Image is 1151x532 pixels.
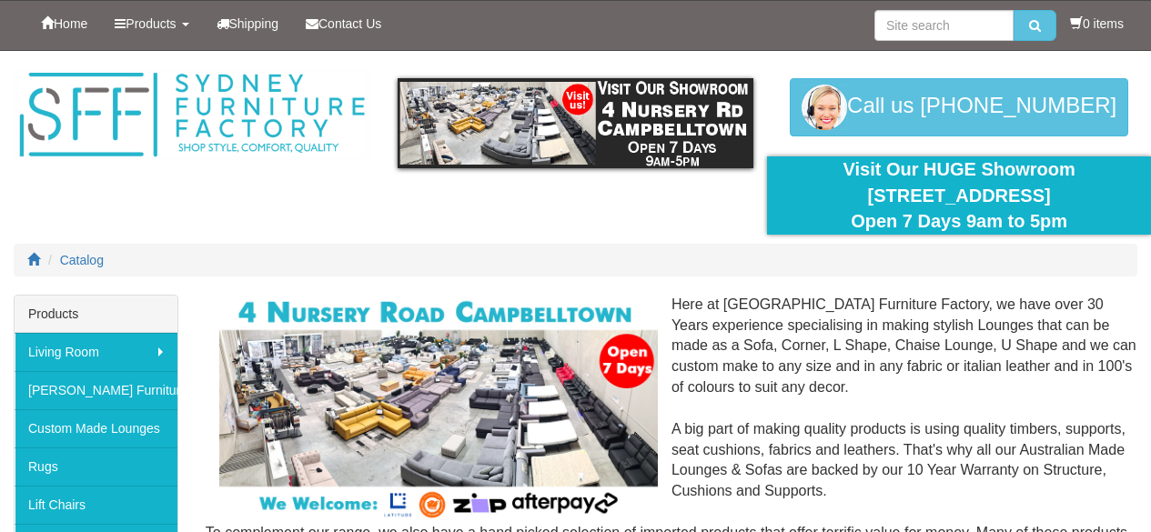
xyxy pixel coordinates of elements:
[15,333,177,371] a: Living Room
[126,16,176,31] span: Products
[14,69,370,161] img: Sydney Furniture Factory
[15,409,177,447] a: Custom Made Lounges
[15,371,177,409] a: [PERSON_NAME] Furniture
[1070,15,1124,33] li: 0 items
[318,16,381,31] span: Contact Us
[27,1,101,46] a: Home
[781,156,1137,235] div: Visit Our HUGE Showroom [STREET_ADDRESS] Open 7 Days 9am to 5pm
[219,295,658,523] img: Corner Modular Lounges
[15,447,177,486] a: Rugs
[15,296,177,333] div: Products
[101,1,202,46] a: Products
[54,16,87,31] span: Home
[292,1,395,46] a: Contact Us
[874,10,1014,41] input: Site search
[398,78,754,168] img: showroom.gif
[229,16,279,31] span: Shipping
[203,1,293,46] a: Shipping
[60,253,104,267] a: Catalog
[15,486,177,524] a: Lift Chairs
